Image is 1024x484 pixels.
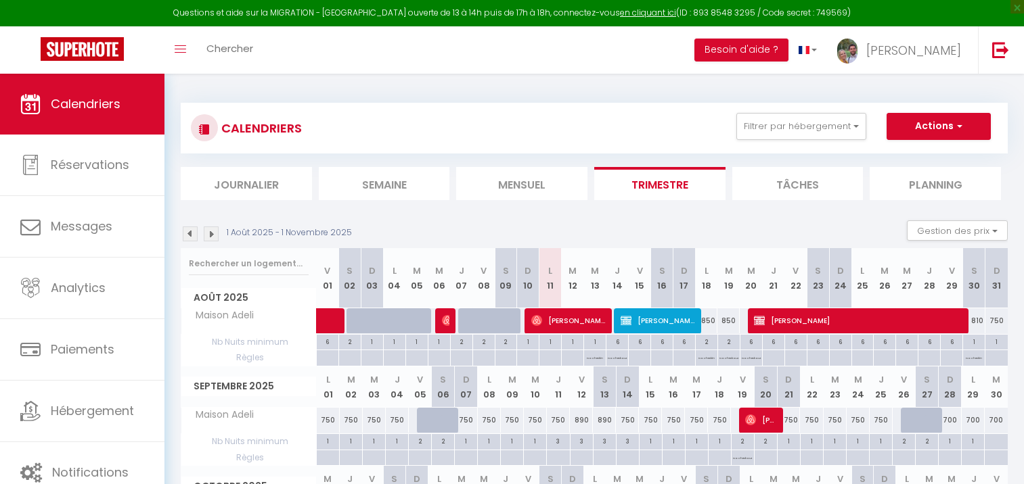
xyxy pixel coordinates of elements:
[386,366,409,408] th: 04
[51,156,129,173] span: Réservations
[971,264,977,277] abbr: S
[51,402,134,419] span: Hébergement
[450,248,472,308] th: 07
[784,248,807,308] th: 22
[698,350,715,363] p: No Checkin
[740,335,762,347] div: 6
[386,434,408,447] div: 1
[651,248,673,308] th: 16
[455,408,478,433] div: 750
[907,220,1008,241] button: Gestion des prix
[985,366,1008,408] th: 30
[971,373,975,386] abbr: L
[918,248,941,308] th: 28
[181,434,316,449] span: Nb Nuits minimum
[807,248,829,308] th: 23
[941,335,962,347] div: 6
[801,434,823,447] div: 1
[539,335,561,347] div: 1
[745,407,775,433] span: [PERSON_NAME]
[455,366,478,408] th: 07
[570,408,593,433] div: 890
[317,248,339,308] th: 01
[747,264,755,277] abbr: M
[594,167,726,200] li: Trimestre
[181,335,316,349] span: Nb Nuits minimum
[587,350,603,363] p: No Checkin
[317,366,340,408] th: 01
[870,408,893,433] div: 750
[594,434,616,447] div: 3
[854,373,862,386] abbr: M
[732,434,754,447] div: 2
[639,366,662,408] th: 15
[593,408,616,433] div: 890
[692,373,700,386] abbr: M
[547,408,570,433] div: 750
[556,373,561,386] abbr: J
[41,37,124,61] img: Super Booking
[340,408,363,433] div: 750
[405,248,428,308] th: 05
[317,434,339,447] div: 1
[740,248,762,308] th: 20
[369,264,376,277] abbr: D
[386,408,409,433] div: 750
[824,434,846,447] div: 1
[754,308,962,333] span: [PERSON_NAME]
[615,264,620,277] abbr: J
[616,408,639,433] div: 750
[393,264,397,277] abbr: L
[183,408,257,422] span: Maison Adeli
[384,335,405,347] div: 1
[717,308,740,333] div: 850
[428,335,450,347] div: 1
[456,167,587,200] li: Mensuel
[406,335,428,347] div: 1
[640,434,662,447] div: 1
[227,226,352,239] p: 1 Août 2025 - 1 Novembre 2025
[708,366,731,408] th: 18
[562,248,584,308] th: 12
[413,264,421,277] abbr: M
[662,408,685,433] div: 750
[451,335,472,347] div: 2
[459,264,464,277] abbr: J
[824,366,847,408] th: 23
[860,264,864,277] abbr: L
[874,248,896,308] th: 26
[524,408,547,433] div: 750
[763,373,769,386] abbr: S
[771,264,776,277] abbr: J
[878,373,884,386] abbr: J
[503,264,509,277] abbr: S
[663,434,685,447] div: 1
[705,264,709,277] abbr: L
[893,434,915,447] div: 2
[793,264,799,277] abbr: V
[896,248,918,308] th: 27
[918,335,940,347] div: 6
[916,366,939,408] th: 27
[562,335,583,347] div: 1
[584,335,606,347] div: 1
[363,434,385,447] div: 1
[736,113,866,140] button: Filtrer par hébergement
[51,95,120,112] span: Calendriers
[435,264,443,277] abbr: M
[903,264,911,277] abbr: M
[685,408,708,433] div: 750
[606,335,628,347] div: 6
[785,335,807,347] div: 6
[606,248,629,308] th: 14
[874,335,895,347] div: 6
[740,373,746,386] abbr: V
[717,248,740,308] th: 19
[524,366,547,408] th: 10
[717,373,722,386] abbr: J
[347,373,355,386] abbr: M
[985,408,1008,433] div: 700
[777,408,800,433] div: 750
[985,248,1008,308] th: 31
[52,464,129,481] span: Notifications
